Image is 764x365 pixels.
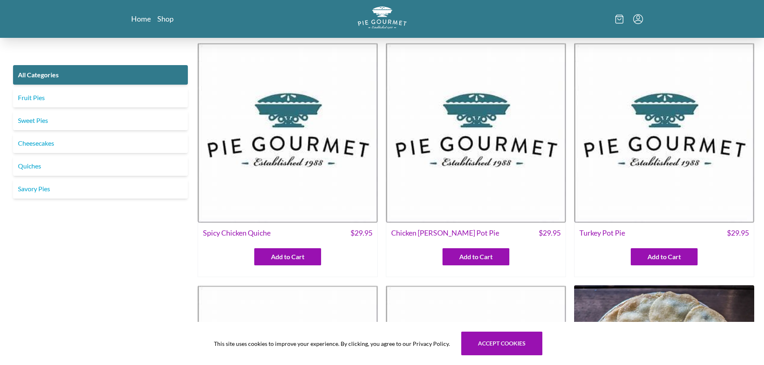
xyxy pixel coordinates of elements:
[13,111,188,130] a: Sweet Pies
[443,248,509,265] button: Add to Cart
[358,7,407,29] img: logo
[13,88,188,107] a: Fruit Pies
[386,43,566,223] img: Chicken Curry Pot Pie
[254,248,321,265] button: Add to Cart
[271,252,304,262] span: Add to Cart
[459,252,493,262] span: Add to Cart
[214,339,450,348] span: This site uses cookies to improve your experience. By clicking, you agree to our Privacy Policy.
[198,43,378,223] img: Spicy Chicken Quiche
[203,227,271,238] span: Spicy Chicken Quiche
[727,227,749,238] span: $ 29.95
[157,14,174,24] a: Shop
[633,14,643,24] button: Menu
[391,227,499,238] span: Chicken [PERSON_NAME] Pot Pie
[13,156,188,176] a: Quiches
[647,252,681,262] span: Add to Cart
[13,179,188,199] a: Savory Pies
[461,332,542,355] button: Accept cookies
[574,43,754,223] img: Turkey Pot Pie
[13,133,188,153] a: Cheesecakes
[631,248,698,265] button: Add to Cart
[13,65,188,85] a: All Categories
[579,227,625,238] span: Turkey Pot Pie
[350,227,372,238] span: $ 29.95
[539,227,561,238] span: $ 29.95
[131,14,151,24] a: Home
[358,7,407,31] a: Logo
